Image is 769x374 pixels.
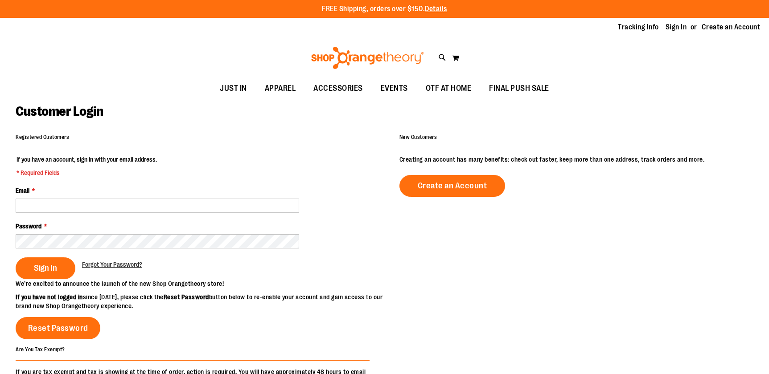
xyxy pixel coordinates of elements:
[381,78,408,98] span: EVENTS
[16,223,41,230] span: Password
[164,293,209,301] strong: Reset Password
[34,263,57,273] span: Sign In
[702,22,761,32] a: Create an Account
[265,78,296,98] span: APPAREL
[211,78,256,99] a: JUST IN
[16,104,103,119] span: Customer Login
[399,155,753,164] p: Creating an account has many benefits: check out faster, keep more than one address, track orders...
[16,155,158,177] legend: If you have an account, sign in with your email address.
[16,317,100,339] a: Reset Password
[313,78,363,98] span: ACCESSORIES
[322,4,447,14] p: FREE Shipping, orders over $150.
[666,22,687,32] a: Sign In
[16,168,157,177] span: * Required Fields
[16,293,385,310] p: since [DATE], please click the button below to re-enable your account and gain access to our bran...
[16,346,65,352] strong: Are You Tax Exempt?
[618,22,659,32] a: Tracking Info
[480,78,558,99] a: FINAL PUSH SALE
[16,134,69,140] strong: Registered Customers
[220,78,247,98] span: JUST IN
[417,78,481,99] a: OTF AT HOME
[372,78,417,99] a: EVENTS
[82,260,142,269] a: Forgot Your Password?
[425,5,447,13] a: Details
[82,261,142,268] span: Forgot Your Password?
[418,181,487,191] span: Create an Account
[16,293,83,301] strong: If you have not logged in
[304,78,372,99] a: ACCESSORIES
[16,279,385,288] p: We’re excited to announce the launch of the new Shop Orangetheory store!
[28,323,88,333] span: Reset Password
[489,78,549,98] span: FINAL PUSH SALE
[399,134,437,140] strong: New Customers
[256,78,305,99] a: APPAREL
[310,47,425,69] img: Shop Orangetheory
[399,175,506,197] a: Create an Account
[16,187,29,194] span: Email
[16,257,75,279] button: Sign In
[426,78,472,98] span: OTF AT HOME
